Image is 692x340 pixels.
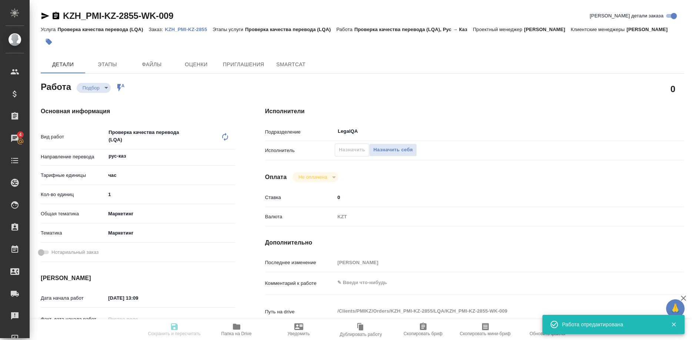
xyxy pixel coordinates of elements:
[288,331,310,336] span: Уведомить
[645,131,646,132] button: Open
[369,144,417,156] button: Назначить себя
[41,133,106,141] p: Вид работ
[165,27,213,32] p: KZH_PMI-KZ-2855
[143,319,205,340] button: Сохранить и пересчитать
[571,27,626,32] p: Клиентские менеджеры
[41,153,106,161] p: Направление перевода
[265,280,335,287] p: Комментарий к работе
[149,27,165,32] p: Заказ:
[335,211,649,223] div: KZT
[265,308,335,316] p: Путь на drive
[296,174,329,180] button: Не оплачена
[245,27,336,32] p: Проверка качества перевода (LQA)
[373,146,412,154] span: Назначить себя
[669,301,682,316] span: 🙏
[41,294,106,302] p: Дата начала работ
[265,107,684,116] h4: Исполнители
[335,257,649,268] input: Пустое поле
[41,316,106,323] p: Факт. дата начала работ
[134,60,170,69] span: Файлы
[41,274,235,283] h4: [PERSON_NAME]
[41,80,71,93] h2: Работа
[524,27,571,32] p: [PERSON_NAME]
[265,128,335,136] p: Подразделение
[562,321,660,328] div: Работа отредактирована
[106,189,235,200] input: ✎ Введи что-нибудь
[41,229,106,237] p: Тематика
[666,299,685,318] button: 🙏
[460,331,511,336] span: Скопировать мини-бриф
[80,85,102,91] button: Подбор
[354,27,473,32] p: Проверка качества перевода (LQA), Рус → Каз
[106,227,235,239] div: Маркетинг
[265,238,684,247] h4: Дополнительно
[41,191,106,198] p: Кол-во единиц
[340,332,382,337] span: Дублировать работу
[231,155,233,157] button: Open
[330,319,392,340] button: Дублировать работу
[90,60,125,69] span: Этапы
[265,259,335,266] p: Последнее изменение
[106,208,235,220] div: Маркетинг
[221,331,252,336] span: Папка на Drive
[51,11,60,20] button: Скопировать ссылку
[671,83,675,95] h2: 0
[41,27,57,32] p: Услуга
[265,173,287,182] h4: Оплата
[106,169,235,182] div: час
[41,107,235,116] h4: Основная информация
[292,172,338,182] div: Подбор
[178,60,214,69] span: Оценки
[590,12,663,20] span: [PERSON_NAME] детали заказа
[404,331,442,336] span: Скопировать бриф
[529,331,565,336] span: Обновить файлы
[2,129,28,148] a: 4
[106,293,170,303] input: ✎ Введи что-нибудь
[335,305,649,317] textarea: /Clients/PMIKZ/Orders/KZH_PMI-KZ-2855/LQA/KZH_PMI-KZ-2855-WK-009
[51,249,98,256] span: Нотариальный заказ
[41,172,106,179] p: Тарифные единицы
[265,213,335,221] p: Валюта
[14,131,26,138] span: 4
[454,319,517,340] button: Скопировать мини-бриф
[392,319,454,340] button: Скопировать бриф
[273,60,309,69] span: SmartCat
[205,319,268,340] button: Папка на Drive
[265,147,335,154] p: Исполнитель
[666,321,681,328] button: Закрыть
[517,319,579,340] button: Обновить файлы
[106,314,170,324] input: Пустое поле
[336,27,354,32] p: Работа
[213,27,245,32] p: Этапы услуги
[57,27,148,32] p: Проверка качества перевода (LQA)
[268,319,330,340] button: Уведомить
[148,331,201,336] span: Сохранить и пересчитать
[63,11,173,21] a: KZH_PMI-KZ-2855-WK-009
[165,26,213,32] a: KZH_PMI-KZ-2855
[223,60,264,69] span: Приглашения
[626,27,673,32] p: [PERSON_NAME]
[45,60,81,69] span: Детали
[473,27,524,32] p: Проектный менеджер
[41,11,50,20] button: Скопировать ссылку для ЯМессенджера
[77,83,111,93] div: Подбор
[335,192,649,203] input: ✎ Введи что-нибудь
[265,194,335,201] p: Ставка
[41,34,57,50] button: Добавить тэг
[41,210,106,218] p: Общая тематика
